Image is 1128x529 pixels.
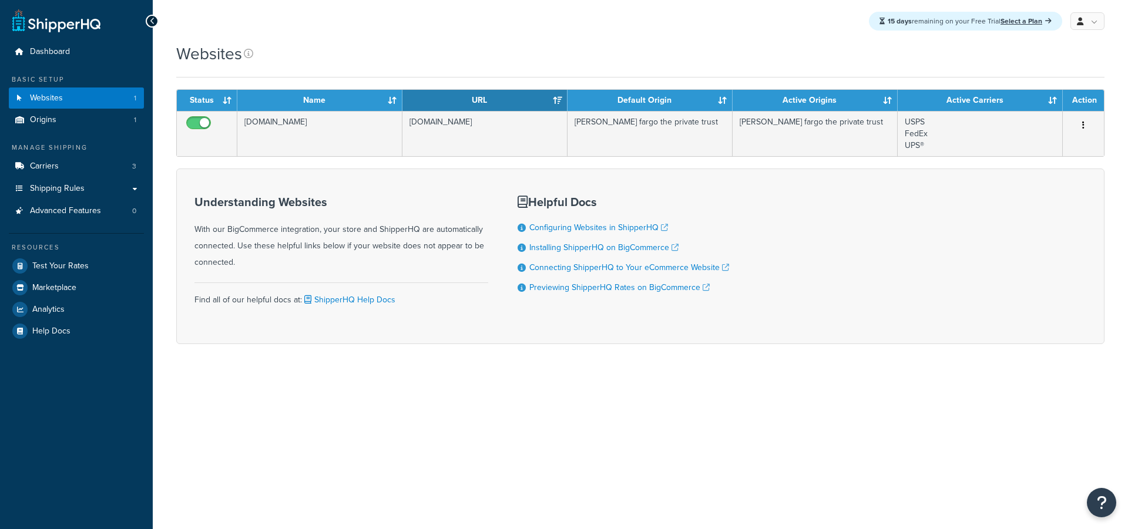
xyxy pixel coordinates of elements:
span: 0 [132,206,136,216]
td: [DOMAIN_NAME] [402,111,568,156]
a: Installing ShipperHQ on BigCommerce [529,241,679,254]
th: Action [1063,90,1104,111]
a: Shipping Rules [9,178,144,200]
span: Advanced Features [30,206,101,216]
div: remaining on your Free Trial [869,12,1062,31]
th: Default Origin: activate to sort column ascending [568,90,733,111]
button: Open Resource Center [1087,488,1116,517]
th: Active Carriers: activate to sort column ascending [898,90,1063,111]
h3: Helpful Docs [518,196,729,208]
a: Test Your Rates [9,255,144,277]
span: Websites [30,93,63,103]
div: With our BigCommerce integration, your store and ShipperHQ are automatically connected. Use these... [194,196,488,271]
a: Origins 1 [9,109,144,131]
span: 3 [132,161,136,171]
span: Analytics [32,305,65,315]
a: Carriers 3 [9,156,144,177]
a: Configuring Websites in ShipperHQ [529,221,668,234]
a: Connecting ShipperHQ to Your eCommerce Website [529,261,729,274]
span: Origins [30,115,56,125]
span: Test Your Rates [32,261,89,271]
td: [PERSON_NAME] fargo the private trust [733,111,898,156]
span: 1 [134,93,136,103]
span: Help Docs [32,326,70,336]
a: Analytics [9,299,144,320]
th: Active Origins: activate to sort column ascending [733,90,898,111]
h3: Understanding Websites [194,196,488,208]
td: [PERSON_NAME] fargo the private trust [568,111,733,156]
span: Dashboard [30,47,70,57]
span: 1 [134,115,136,125]
span: Shipping Rules [30,184,85,194]
a: Advanced Features 0 [9,200,144,222]
th: URL: activate to sort column ascending [402,90,568,111]
div: Manage Shipping [9,143,144,153]
span: Marketplace [32,283,76,293]
a: Marketplace [9,277,144,298]
div: Find all of our helpful docs at: [194,282,488,308]
li: Advanced Features [9,200,144,222]
a: Help Docs [9,321,144,342]
a: ShipperHQ Home [12,9,100,32]
th: Status: activate to sort column ascending [177,90,237,111]
li: Origins [9,109,144,131]
li: Carriers [9,156,144,177]
a: Previewing ShipperHQ Rates on BigCommerce [529,281,710,294]
li: Websites [9,87,144,109]
div: Resources [9,242,144,252]
a: Websites 1 [9,87,144,109]
span: Carriers [30,161,59,171]
a: Select a Plan [1001,16,1052,26]
td: USPS FedEx UPS® [898,111,1063,156]
th: Name: activate to sort column ascending [237,90,402,111]
strong: 15 days [888,16,912,26]
h1: Websites [176,42,242,65]
a: Dashboard [9,41,144,63]
td: [DOMAIN_NAME] [237,111,402,156]
a: ShipperHQ Help Docs [302,294,395,306]
div: Basic Setup [9,75,144,85]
